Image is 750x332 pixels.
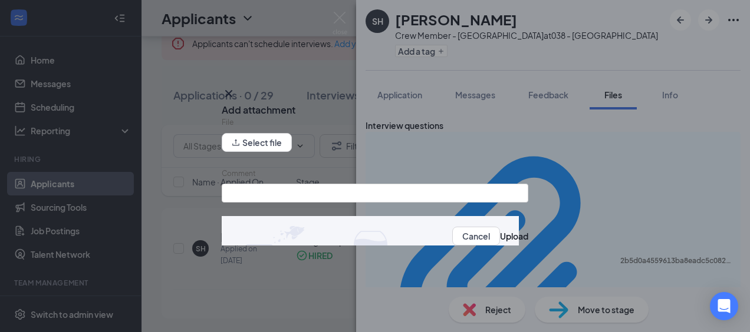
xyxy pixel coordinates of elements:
h3: Add attachment [222,104,295,117]
span: upload Select file [222,140,292,148]
button: Cancel [452,227,500,245]
label: File [222,118,233,127]
button: Close [222,87,236,101]
div: Open Intercom Messenger [710,292,738,320]
svg: Cross [222,87,236,101]
input: Comment [222,184,528,202]
button: upload Select file [222,133,292,152]
button: Upload [500,230,528,243]
span: upload [232,138,240,147]
label: Comment [222,169,256,178]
